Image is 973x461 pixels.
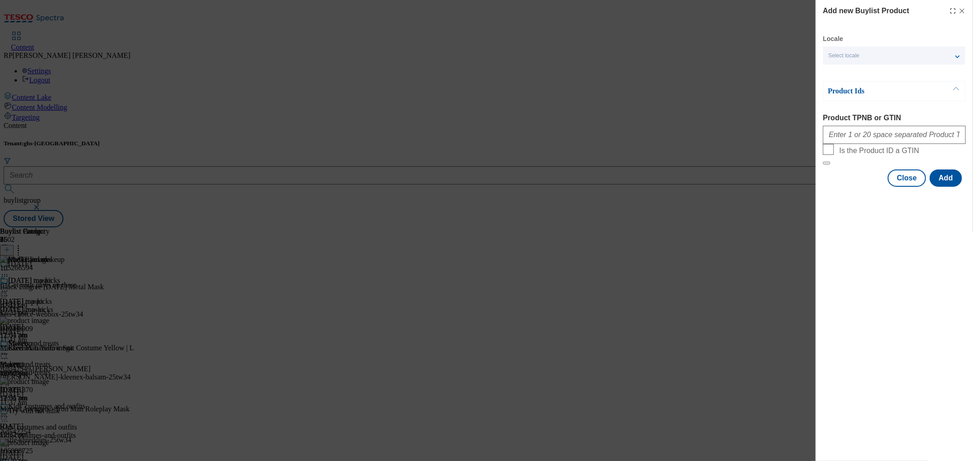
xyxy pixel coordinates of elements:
[828,52,859,59] span: Select locale
[823,36,843,41] label: Locale
[888,169,926,187] button: Close
[823,46,965,65] button: Select locale
[930,169,962,187] button: Add
[823,5,909,16] h4: Add new Buylist Product
[839,147,919,155] span: Is the Product ID a GTIN
[823,126,966,144] input: Enter 1 or 20 space separated Product TPNB or GTIN
[823,114,966,122] label: Product TPNB or GTIN
[828,87,924,96] p: Product Ids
